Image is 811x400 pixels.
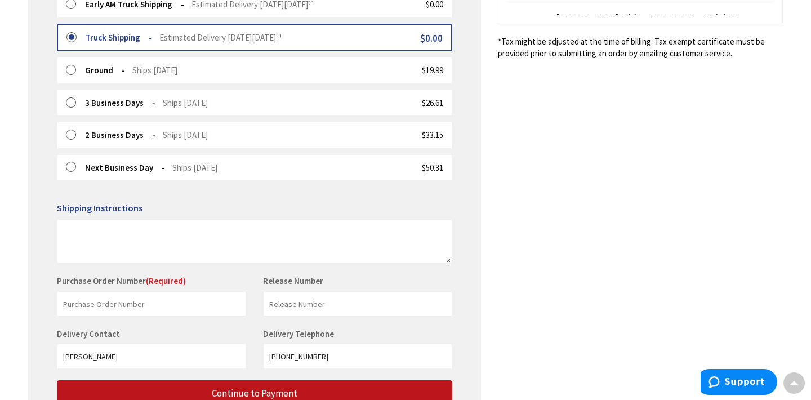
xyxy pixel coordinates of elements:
[263,291,452,317] input: Release Number
[85,65,125,75] strong: Ground
[172,162,217,173] span: Ships [DATE]
[132,65,177,75] span: Ships [DATE]
[57,275,186,287] label: Purchase Order Number
[422,130,443,140] span: $33.15
[422,97,443,108] span: $26.61
[86,32,152,43] strong: Truck Shipping
[263,328,337,339] label: Delivery Telephone
[163,130,208,140] span: Ships [DATE]
[276,31,282,39] sup: th
[422,162,443,173] span: $50.31
[422,65,443,75] span: $19.99
[163,97,208,108] span: Ships [DATE]
[420,32,443,45] span: $0.00
[146,275,186,286] span: (Required)
[263,275,323,287] label: Release Number
[159,32,282,43] span: Estimated Delivery [DATE][DATE]
[57,202,142,214] span: Shipping Instructions
[57,328,123,339] label: Delivery Contact
[85,97,155,108] strong: 3 Business Days
[701,369,777,397] iframe: Opens a widget where you can find more information
[85,130,155,140] strong: 2 Business Days
[212,387,297,399] span: Continue to Payment
[556,11,774,47] strong: [PERSON_NAME]-Wiring 073031203 Dust-Tight Non-Insulated Strain Relief Grip 3/4-Inch 0.54 - 0.73-I...
[57,291,246,317] input: Purchase Order Number
[498,35,783,60] : *Tax might be adjusted at the time of billing. Tax exempt certificate must be provided prior to s...
[85,162,165,173] strong: Next Business Day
